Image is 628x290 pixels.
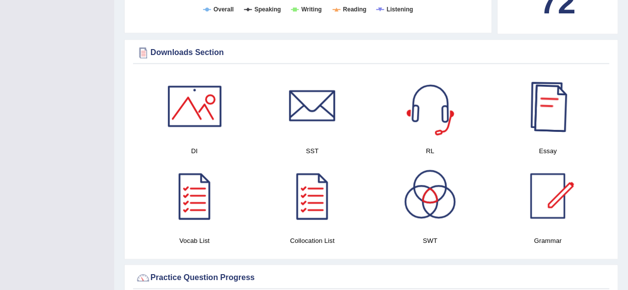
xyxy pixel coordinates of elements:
[258,146,366,156] h4: SST
[376,146,484,156] h4: RL
[258,235,366,246] h4: Collocation List
[387,6,413,13] tspan: Listening
[301,6,322,13] tspan: Writing
[376,235,484,246] h4: SWT
[343,6,366,13] tspan: Reading
[140,146,248,156] h4: DI
[494,146,602,156] h4: Essay
[140,235,248,246] h4: Vocab List
[494,235,602,246] h4: Grammar
[136,270,607,285] div: Practice Question Progress
[254,6,280,13] tspan: Speaking
[136,45,607,60] div: Downloads Section
[213,6,234,13] tspan: Overall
